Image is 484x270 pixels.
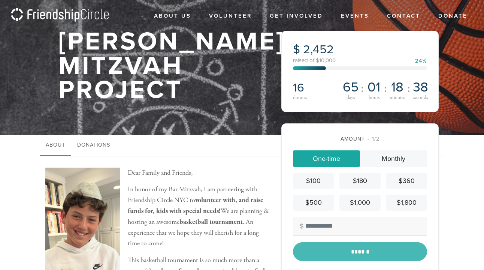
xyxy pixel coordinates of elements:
a: $180 [339,173,380,189]
span: 2,452 [303,42,334,57]
b: basketball tournament [179,217,243,226]
span: hours [369,95,379,100]
span: : [384,82,387,94]
a: Donations [71,135,116,156]
span: /2 [367,136,379,142]
span: 1 [372,136,374,142]
h2: 16 [293,81,339,95]
div: Amount [293,135,427,143]
p: Dear Family and Friends, [45,168,270,178]
div: donors [293,95,339,100]
span: $ [293,42,300,57]
span: : [407,82,410,94]
div: $180 [342,176,377,186]
a: About [40,135,71,156]
a: About Us [148,9,197,23]
span: : [361,82,364,94]
img: logo_fc.png [11,8,109,22]
span: 38 [413,81,428,94]
div: $1,000 [342,198,377,208]
a: $360 [386,173,427,189]
div: $100 [296,176,331,186]
b: volunteer with, and raise funds for, kids with special needs! [128,196,263,215]
div: raised of $10,000 [293,58,427,63]
a: One-time [293,150,360,167]
a: $1,000 [339,195,380,211]
span: minutes [390,95,405,100]
p: In honor of my Bar Mitzvah, I am partnering with Friendship Circle NYC to We are planning & hosti... [45,184,270,249]
div: 24% [415,58,427,64]
span: seconds [413,95,428,100]
a: $1,800 [386,195,427,211]
a: Monthly [360,150,427,167]
span: 01 [367,81,380,94]
div: $360 [389,176,424,186]
span: 65 [343,81,359,94]
span: 18 [391,81,403,94]
span: days [347,95,355,100]
div: $1,800 [389,198,424,208]
a: Contact [381,9,426,23]
a: $100 [293,173,334,189]
a: Volunteer [203,9,257,23]
h1: [PERSON_NAME] Mitzvah Project [58,30,285,102]
a: Donate [433,9,473,23]
div: $500 [296,198,331,208]
a: Events [335,9,375,23]
a: $500 [293,195,334,211]
a: Get Involved [264,9,329,23]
